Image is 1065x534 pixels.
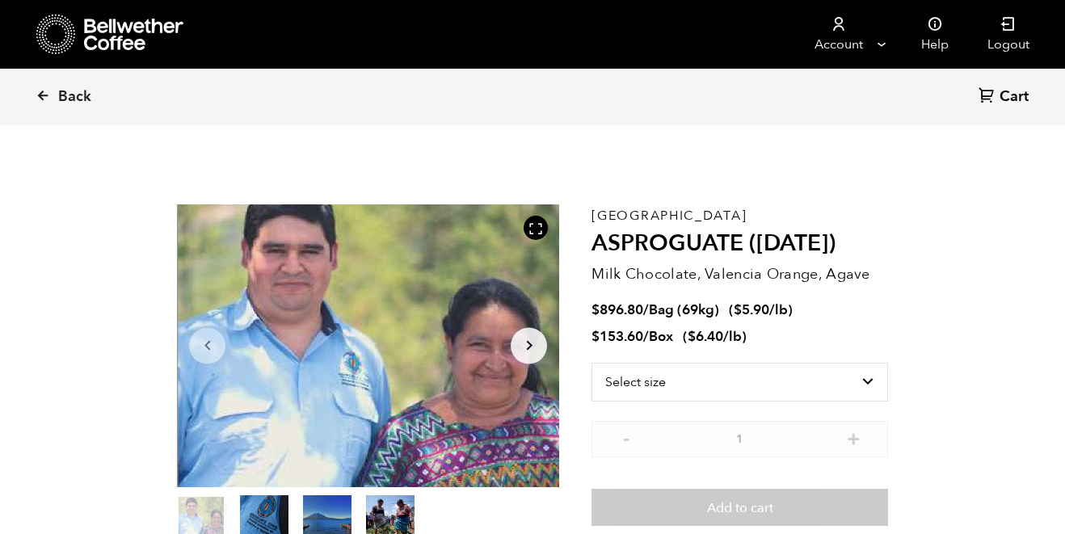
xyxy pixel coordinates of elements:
span: $ [591,327,600,346]
button: + [844,429,864,445]
a: Cart [979,86,1033,108]
span: ( ) [683,327,747,346]
span: /lb [769,301,788,319]
span: $ [591,301,600,319]
span: $ [688,327,696,346]
span: Cart [1000,87,1029,107]
span: / [643,327,649,346]
bdi: 6.40 [688,327,723,346]
bdi: 896.80 [591,301,643,319]
button: - [616,429,636,445]
span: / [643,301,649,319]
button: Add to cart [591,489,888,526]
span: ( ) [729,301,793,319]
bdi: 153.60 [591,327,643,346]
span: Bag (69kg) [649,301,719,319]
bdi: 5.90 [734,301,769,319]
h2: ASPROGUATE ([DATE]) [591,230,888,258]
p: Milk Chocolate, Valencia Orange, Agave [591,263,888,285]
span: Box [649,327,673,346]
span: /lb [723,327,742,346]
span: $ [734,301,742,319]
span: Back [58,87,91,107]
